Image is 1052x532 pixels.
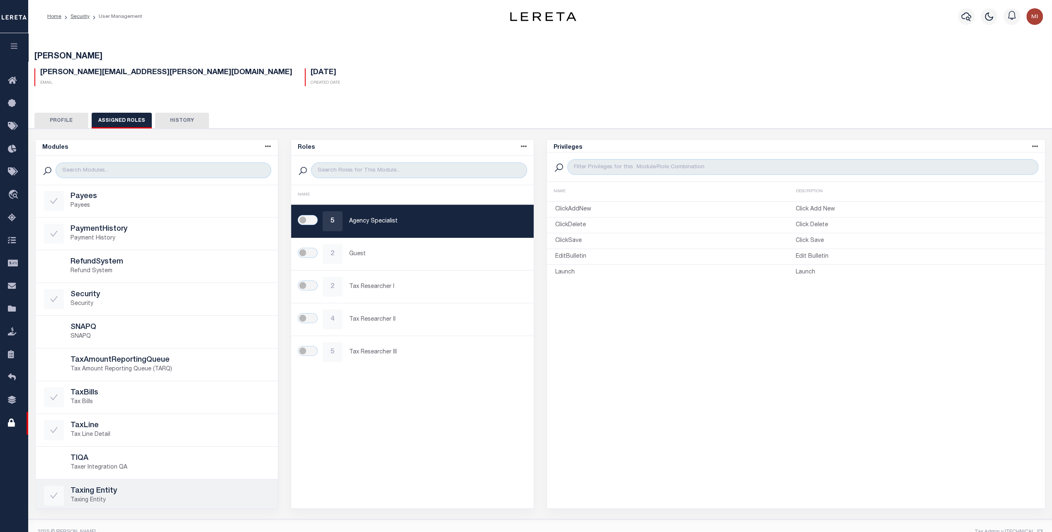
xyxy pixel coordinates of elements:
[42,144,68,151] h5: Modules
[796,221,1037,230] p: Click Delete
[70,267,270,276] p: Refund System
[555,205,796,214] p: ClickAddNew
[349,250,525,259] p: Guest
[36,348,278,381] a: TaxAmountReportingQueueTax Amount Reporting Queue (TARQ)
[555,268,796,277] p: Launch
[796,268,1037,277] p: Launch
[70,300,270,308] p: Security
[36,218,278,250] a: PaymentHistoryPayment History
[323,277,343,297] div: 2
[323,211,343,231] div: 5
[70,496,270,505] p: Taxing Entity
[298,192,527,198] div: NAME
[291,271,534,303] a: 2Tax Researcher I
[56,162,271,178] input: Search Modules...
[36,283,278,315] a: SecuritySecurity
[90,13,142,20] li: User Management
[36,381,278,414] a: TaxBillsTax Bills
[311,80,340,86] p: Created Date
[796,189,1038,195] div: DESCRIPTION
[349,217,525,226] p: Agency Specialist
[70,201,270,210] p: Payees
[291,336,534,368] a: 5Tax Researcher III
[555,221,796,230] p: ClickDelete
[36,250,278,283] a: RefundSystemRefund System
[555,252,796,261] p: EditBulletin
[547,235,1045,247] a: ClickSaveClick Save
[70,430,270,439] p: Tax Line Detail
[70,398,270,406] p: Tax Bills
[34,53,102,61] span: [PERSON_NAME]
[554,189,796,195] div: NAME
[567,159,1038,175] input: Filter Privileges for this Module/Role Combination
[291,205,534,237] a: 5Agency Specialist
[70,323,270,332] h5: SNAPQ
[70,389,270,398] h5: TaxBills
[36,479,278,512] a: Taxing EntityTaxing Entity
[311,162,527,178] input: Search Roles for This Module...
[70,356,270,365] h5: TaxAmountReportingQueue
[796,252,1037,261] p: Edit Bulletin
[796,205,1037,214] p: Click Add New
[547,251,1045,263] a: EditBulletinEdit Bulletin
[47,14,61,19] a: Home
[547,219,1045,231] a: ClickDeleteClick Delete
[70,14,90,19] a: Security
[323,244,343,264] div: 2
[796,237,1037,245] p: Click Save
[70,421,270,430] h5: TaxLine
[36,447,278,479] a: TIQATaxer Integration QA
[40,68,292,77] h5: [PERSON_NAME][EMAIL_ADDRESS][PERSON_NAME][DOMAIN_NAME]
[70,192,270,201] h5: Payees
[155,113,209,128] button: History
[349,348,525,357] p: Tax Researcher III
[291,238,534,270] a: 2Guest
[554,144,582,151] h5: Privileges
[555,237,796,245] p: ClickSave
[70,487,270,496] h5: Taxing Entity
[349,315,525,324] p: Tax Researcher II
[34,113,88,128] button: Profile
[40,80,292,86] p: Email
[36,414,278,446] a: TaxLineTax Line Detail
[547,266,1045,278] a: LaunchLaunch
[510,12,576,21] img: logo-dark.svg
[70,365,270,374] p: Tax Amount Reporting Queue (TARQ)
[70,225,270,234] h5: PaymentHistory
[70,332,270,341] p: SNAPQ
[70,258,270,267] h5: RefundSystem
[323,310,343,329] div: 4
[36,185,278,217] a: PayeesPayees
[70,234,270,243] p: Payment History
[70,463,270,472] p: Taxer Integration QA
[8,190,21,201] i: travel_explore
[92,113,152,128] button: Assigned Roles
[323,342,343,362] div: 5
[36,316,278,348] a: SNAPQSNAPQ
[291,303,534,336] a: 4Tax Researcher II
[1026,8,1043,25] img: svg+xml;base64,PHN2ZyB4bWxucz0iaHR0cDovL3d3dy53My5vcmcvMjAwMC9zdmciIHBvaW50ZXItZXZlbnRzPSJub25lIi...
[70,290,270,300] h5: Security
[349,283,525,291] p: Tax Researcher I
[547,203,1045,215] a: ClickAddNewClick Add New
[298,144,315,151] h5: Roles
[70,454,270,463] h5: TIQA
[311,68,340,77] h5: [DATE]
